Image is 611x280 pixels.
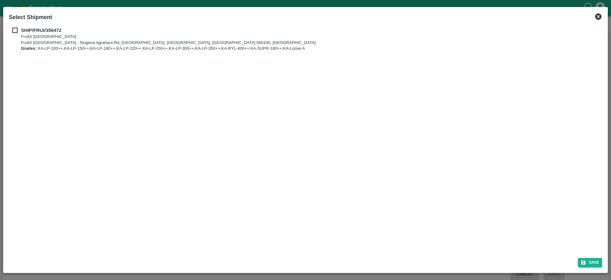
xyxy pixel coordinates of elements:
[21,46,37,51] b: Grades:
[21,40,316,46] p: FruitX [GEOGRAPHIC_DATA] , Singena Agrahara Rd, [GEOGRAPHIC_DATA], [GEOGRAPHIC_DATA], [GEOGRAPHIC...
[21,46,316,52] p: KA-LP-100++,KA-LP-150++,KA-LP-180++,KA-LP-220++,KA-LP-250++,KA-LP-300++,KA-LP-350++,KA-RYL-400++,...
[9,14,52,20] b: Select Shipment
[21,34,316,40] p: FruitX [GEOGRAPHIC_DATA]
[578,258,602,267] button: Save
[21,28,61,33] b: SHIP/FRUI/356472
